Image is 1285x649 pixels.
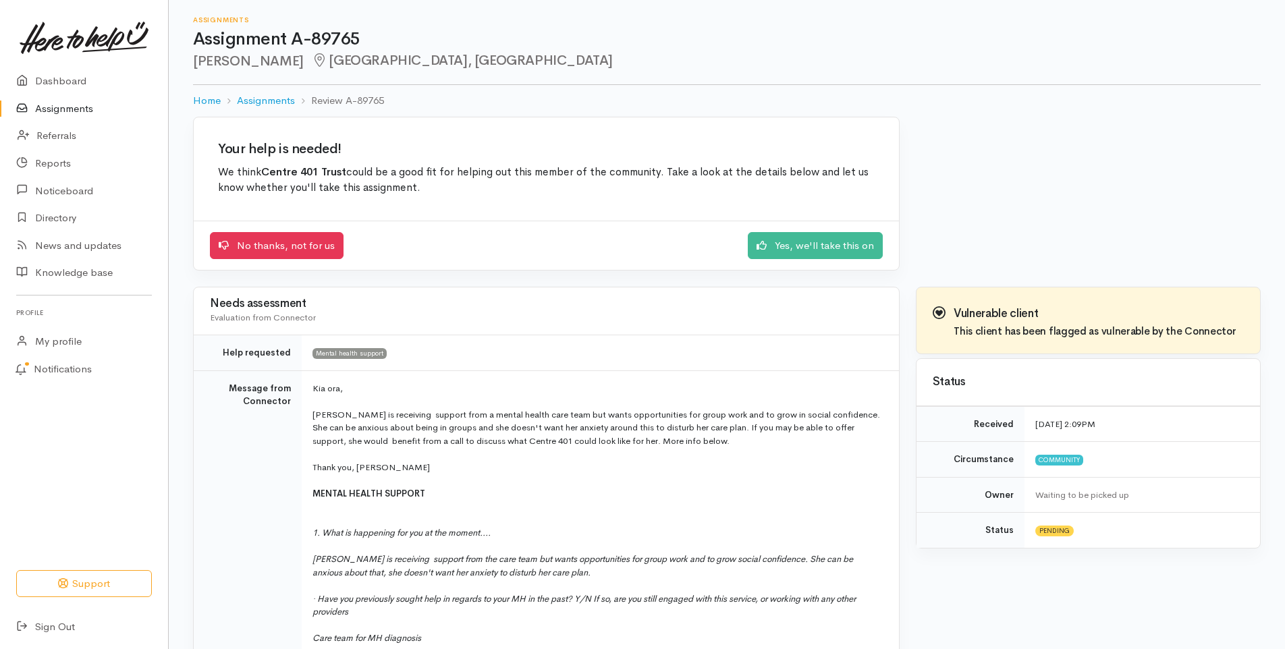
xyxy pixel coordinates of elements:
td: Status [917,513,1024,548]
i: [PERSON_NAME] is receiving support from the care team but wants opportunities for group work and ... [312,553,853,578]
span: Mental health support [312,348,387,359]
h4: This client has been flagged as vulnerable by the Connector [954,326,1236,337]
a: Assignments [237,93,295,109]
td: Help requested [194,335,302,371]
nav: breadcrumb [193,85,1261,117]
span: MENTAL HEALTH SUPPORT [312,488,425,499]
h3: Vulnerable client [954,308,1236,320]
a: No thanks, not for us [210,232,344,260]
time: [DATE] 2:09PM [1035,418,1095,430]
h6: Assignments [193,16,1261,24]
div: Thank you, [PERSON_NAME] [312,461,883,474]
div: [PERSON_NAME] is receiving support from a mental health care team but wants opportunities for gro... [312,408,883,448]
a: Yes, we'll take this on [748,232,883,260]
h6: Profile [16,304,152,322]
h1: Assignment A-89765 [193,30,1261,49]
h3: Needs assessment [210,298,883,310]
span: [GEOGRAPHIC_DATA], [GEOGRAPHIC_DATA] [312,52,613,69]
a: Home [193,93,221,109]
i: Care team for MH diagnosis [312,632,421,644]
span: Community [1035,455,1083,465]
h2: [PERSON_NAME] [193,53,1261,69]
td: Circumstance [917,442,1024,478]
p: We think could be a good fit for helping out this member of the community. Take a look at the det... [218,165,875,196]
td: Owner [917,477,1024,513]
span: Evaluation from Connector [210,312,316,323]
div: Kia ora, [312,382,883,395]
h2: Your help is needed! [218,142,875,157]
b: Centre 401 Trust [261,165,346,179]
i: 1. What is happening for you at the moment.... [312,527,491,538]
button: Support [16,570,152,598]
li: Review A-89765 [295,93,384,109]
i: · Have you previously sought help in regards to your MH in the past? Y/N If so, are you still eng... [312,593,856,618]
td: Received [917,406,1024,442]
span: Pending [1035,526,1074,536]
div: Waiting to be picked up [1035,488,1244,502]
h3: Status [933,376,1244,389]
